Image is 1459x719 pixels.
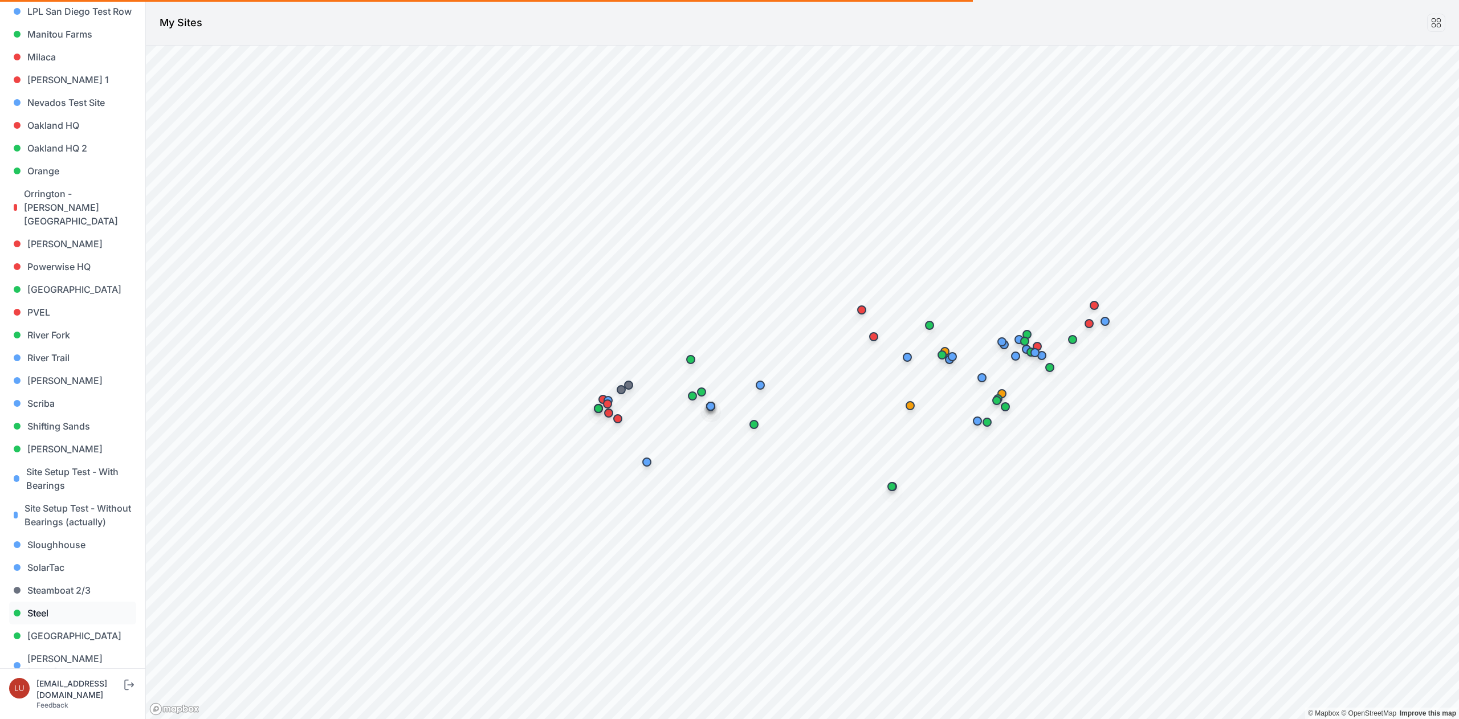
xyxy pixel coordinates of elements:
[1008,328,1030,351] div: Map marker
[9,415,136,438] a: Shifting Sands
[9,369,136,392] a: [PERSON_NAME]
[1026,335,1049,358] div: Map marker
[9,438,136,460] a: [PERSON_NAME]
[9,114,136,137] a: Oakland HQ
[9,182,136,232] a: Orrington - [PERSON_NAME][GEOGRAPHIC_DATA]
[1078,312,1101,335] div: Map marker
[9,232,136,255] a: [PERSON_NAME]
[9,624,136,647] a: [GEOGRAPHIC_DATA]
[1024,341,1046,364] div: Map marker
[1308,709,1339,717] a: Mapbox
[9,255,136,278] a: Powerwise HQ
[1094,310,1116,333] div: Map marker
[991,382,1013,405] div: Map marker
[596,393,619,415] div: Map marker
[36,678,122,701] div: [EMAIL_ADDRESS][DOMAIN_NAME]
[149,702,199,716] a: Mapbox logo
[635,451,658,473] div: Map marker
[36,701,68,709] a: Feedback
[9,23,136,46] a: Manitou Farms
[941,345,964,368] div: Map marker
[9,460,136,497] a: Site Setup Test - With Bearings
[9,68,136,91] a: [PERSON_NAME] 1
[679,348,702,371] div: Map marker
[934,340,956,363] div: Map marker
[610,378,633,401] div: Map marker
[966,410,989,432] div: Map marker
[931,344,953,366] div: Map marker
[9,91,136,114] a: Nevados Test Site
[1400,709,1456,717] a: Map feedback
[587,397,610,420] div: Map marker
[699,395,722,418] div: Map marker
[9,324,136,346] a: River Fork
[1016,323,1038,346] div: Map marker
[896,346,919,369] div: Map marker
[160,15,202,31] h1: My Sites
[987,387,1009,410] div: Map marker
[9,301,136,324] a: PVEL
[899,394,922,417] div: Map marker
[681,385,704,407] div: Map marker
[1083,294,1106,317] div: Map marker
[592,388,614,411] div: Map marker
[9,46,136,68] a: Milaca
[850,299,873,321] div: Map marker
[976,411,999,434] div: Map marker
[617,374,640,397] div: Map marker
[9,392,136,415] a: Scriba
[9,678,30,698] img: luke.beaumont@nevados.solar
[1013,330,1036,353] div: Map marker
[991,330,1013,353] div: Map marker
[9,137,136,160] a: Oakland HQ 2
[971,366,993,389] div: Map marker
[9,346,136,369] a: River Trail
[9,533,136,556] a: Sloughhouse
[9,278,136,301] a: [GEOGRAPHIC_DATA]
[1341,709,1396,717] a: OpenStreetMap
[1061,328,1084,351] div: Map marker
[862,325,885,348] div: Map marker
[749,374,772,397] div: Map marker
[9,647,136,684] a: [PERSON_NAME] [DATE]
[690,381,713,403] div: Map marker
[1038,356,1061,379] div: Map marker
[1004,345,1027,367] div: Map marker
[743,413,765,436] div: Map marker
[881,475,903,498] div: Map marker
[9,497,136,533] a: Site Setup Test - Without Bearings (actually)
[597,389,620,412] div: Map marker
[9,160,136,182] a: Orange
[918,314,941,337] div: Map marker
[985,389,1008,412] div: Map marker
[9,602,136,624] a: Steel
[9,556,136,579] a: SolarTac
[9,579,136,602] a: Steamboat 2/3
